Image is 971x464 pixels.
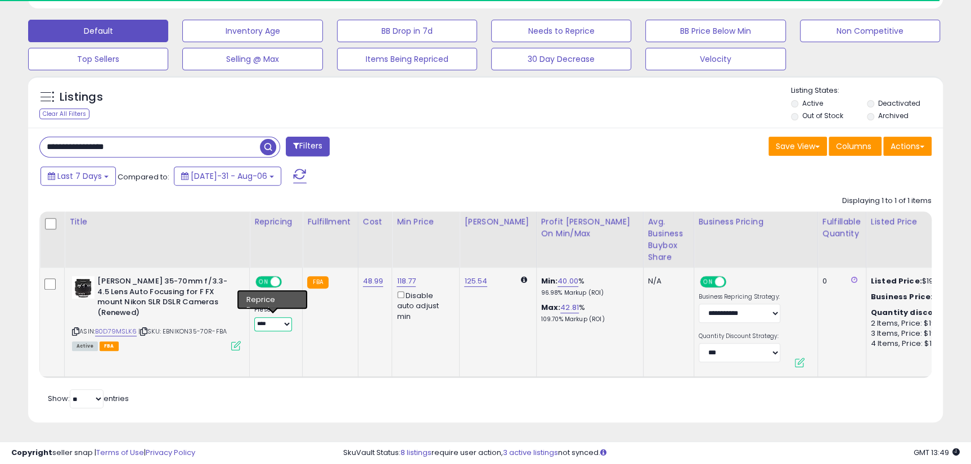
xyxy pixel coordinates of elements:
div: Preset: [254,306,294,331]
button: Actions [883,137,932,156]
strong: Copyright [11,447,52,458]
small: FBA [307,276,328,289]
span: ON [257,277,271,287]
label: Quantity Discount Strategy: [699,332,780,340]
label: Deactivated [878,98,920,108]
button: Needs to Reprice [491,20,631,42]
span: | SKU: EBNIKON35-70R-FBA [138,327,227,336]
div: 4 Items, Price: $192 [871,339,964,349]
div: N/A [648,276,685,286]
div: % [541,303,635,323]
span: ON [701,277,715,287]
div: Title [69,216,245,228]
b: Min: [541,276,558,286]
button: Velocity [645,48,785,70]
div: Profit [PERSON_NAME] on Min/Max [541,216,639,240]
a: 40.00 [558,276,578,287]
div: Listed Price [871,216,968,228]
button: Last 7 Days [41,166,116,186]
div: [PERSON_NAME] [464,216,531,228]
span: OFF [724,277,742,287]
button: Top Sellers [28,48,168,70]
a: 8 listings [401,447,431,458]
div: Fulfillment [307,216,353,228]
a: 48.99 [363,276,384,287]
span: Show: entries [48,393,129,404]
button: Filters [286,137,330,156]
div: Cost [363,216,388,228]
button: Selling @ Max [182,48,322,70]
div: ASIN: [72,276,241,349]
div: Min Price [397,216,455,228]
p: 96.98% Markup (ROI) [541,289,635,297]
button: Columns [829,137,882,156]
button: Save View [768,137,827,156]
a: 125.54 [464,276,487,287]
span: All listings currently available for purchase on Amazon [72,341,98,351]
div: SkuVault Status: require user action, not synced. [343,448,960,458]
label: Archived [878,111,909,120]
button: Inventory Age [182,20,322,42]
label: Out of Stock [802,111,843,120]
span: OFF [280,277,298,287]
span: 2025-08-14 13:49 GMT [914,447,960,458]
button: Items Being Repriced [337,48,477,70]
b: Quantity discounts [871,307,952,318]
span: Compared to: [118,172,169,182]
label: Active [802,98,822,108]
a: 3 active listings [503,447,558,458]
span: Columns [836,141,871,152]
div: 2 Items, Price: $196 [871,318,964,328]
img: 413SmdSYvvL._SL40_.jpg [72,276,95,299]
button: 30 Day Decrease [491,48,631,70]
p: 109.70% Markup (ROI) [541,316,635,323]
div: Displaying 1 to 1 of 1 items [842,196,932,206]
b: [PERSON_NAME] 35-70mm f/3.3-4.5 Lens Auto Focusing for F FX mount Nikon SLR DSLR Cameras (Renewed) [97,276,234,321]
span: [DATE]-31 - Aug-06 [191,170,267,182]
div: $197.99 [871,292,964,302]
a: Privacy Policy [146,447,195,458]
a: 118.77 [397,276,416,287]
button: Default [28,20,168,42]
button: [DATE]-31 - Aug-06 [174,166,281,186]
div: % [541,276,635,297]
div: Fulfillable Quantity [822,216,861,240]
span: FBA [100,341,119,351]
div: Business Pricing [699,216,813,228]
div: : [871,308,964,318]
p: Listing States: [791,85,943,96]
div: seller snap | | [11,448,195,458]
div: Disable auto adjust min [397,289,451,322]
a: 42.81 [560,302,579,313]
label: Business Repricing Strategy: [699,293,780,301]
div: 3 Items, Price: $194 [871,328,964,339]
th: The percentage added to the cost of goods (COGS) that forms the calculator for Min & Max prices. [536,211,643,268]
div: Repricing [254,216,298,228]
button: BB Drop in 7d [337,20,477,42]
div: Amazon AI [254,294,294,304]
button: Non Competitive [800,20,940,42]
div: 0 [822,276,857,286]
div: $199.99 [871,276,964,286]
div: Clear All Filters [39,109,89,119]
h5: Listings [60,89,103,105]
b: Listed Price: [871,276,922,286]
button: BB Price Below Min [645,20,785,42]
span: Last 7 Days [57,170,102,182]
a: Terms of Use [96,447,144,458]
b: Business Price: [871,291,933,302]
b: Max: [541,302,561,313]
div: Avg. Business Buybox Share [648,216,689,263]
a: B0D79MSLK6 [95,327,137,336]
